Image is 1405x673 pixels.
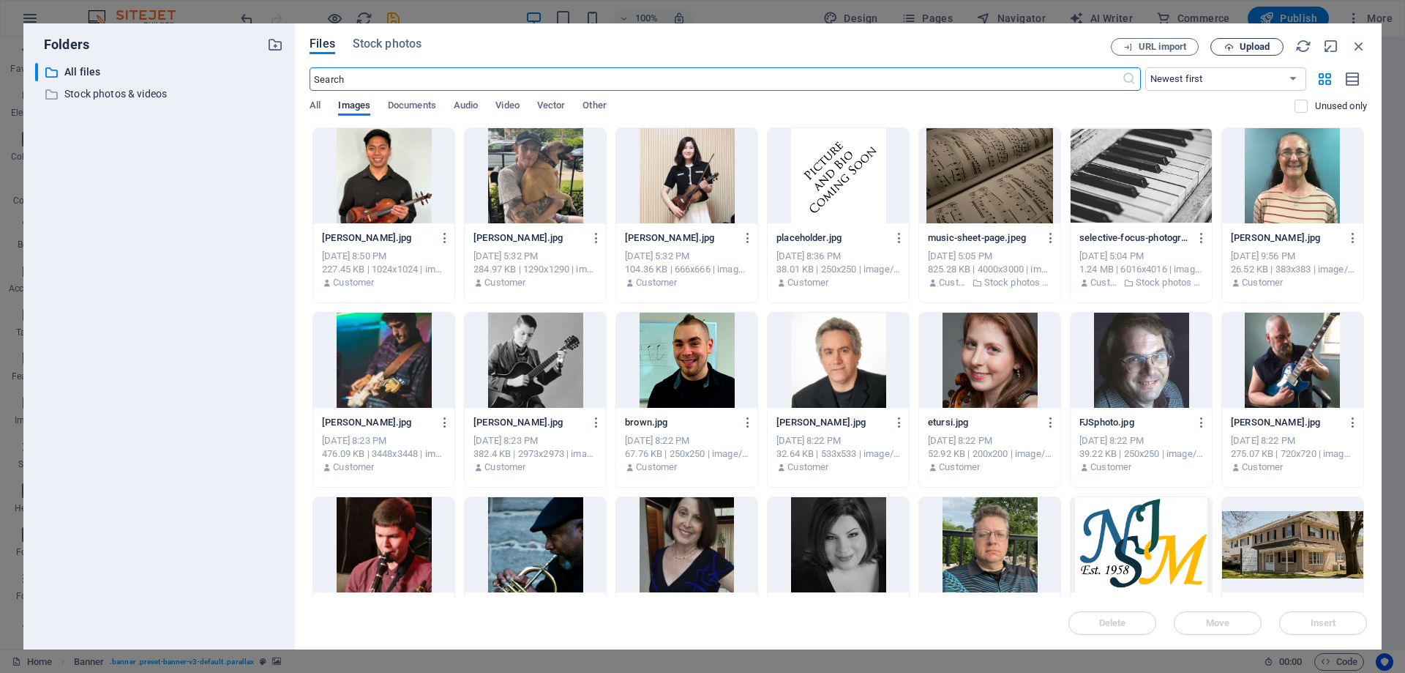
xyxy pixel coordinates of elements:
span: Images [338,97,370,117]
p: [PERSON_NAME].jpg [625,231,735,245]
p: etursi.jpg [928,416,1038,429]
input: Search [310,67,1121,91]
p: [PERSON_NAME].jpg [322,231,432,245]
div: 284.97 KB | 1290x1290 | image/jpeg [473,263,597,276]
span: Documents [388,97,436,117]
i: Minimize [1323,38,1339,54]
div: 825.28 KB | 4000x3000 | image/jpeg [928,263,1052,276]
div: [DATE] 8:22 PM [1231,434,1355,447]
div: ​ [35,63,38,81]
span: Stock photos [353,35,421,53]
p: selective-focus-photography-of-upright-piano.jpeg [1079,231,1189,245]
p: Customer [787,276,828,289]
p: All files [64,64,256,81]
p: brown.jpg [625,416,735,429]
p: Customer [484,461,525,474]
div: [DATE] 8:36 PM [776,250,900,263]
button: URL import [1111,38,1199,56]
p: Customer [1242,276,1283,289]
i: Reload [1295,38,1311,54]
div: 39.22 KB | 250x250 | image/jpeg [1079,447,1203,461]
p: Customer [636,276,677,289]
div: [DATE] 8:23 PM [322,434,446,447]
div: 26.52 KB | 383x383 | image/jpeg [1231,263,1355,276]
span: Upload [1240,42,1270,51]
p: music-sheet-page.jpeg [928,231,1038,245]
div: [DATE] 8:22 PM [776,434,900,447]
div: 67.76 KB | 250x250 | image/jpeg [625,447,749,461]
div: [DATE] 5:32 PM [625,250,749,263]
p: [PERSON_NAME].jpg [776,416,886,429]
span: Audio [454,97,478,117]
p: Customer [1090,276,1120,289]
div: 104.36 KB | 666x666 | image/jpeg [625,263,749,276]
p: placeholder.jpg [776,231,886,245]
div: 1.24 MB | 6016x4016 | image/jpeg [1079,263,1203,276]
p: Customer [333,276,374,289]
div: [DATE] 5:04 PM [1079,250,1203,263]
div: 52.92 KB | 200x200 | image/jpeg [928,447,1052,461]
div: [DATE] 9:56 PM [1231,250,1355,263]
span: Vector [537,97,566,117]
span: URL import [1139,42,1186,51]
p: Stock photos & videos [64,86,256,103]
p: Displays only files that are not in use on the website. Files added during this session can still... [1315,100,1367,113]
i: Create new folder [267,37,283,53]
p: Customer [484,276,525,289]
span: Other [582,97,606,117]
div: [DATE] 5:32 PM [473,250,597,263]
div: 275.07 KB | 720x720 | image/jpeg [1231,447,1355,461]
div: [DATE] 8:22 PM [625,434,749,447]
p: Folders [35,35,89,54]
i: Close [1351,38,1367,54]
div: 382.4 KB | 2973x2973 | image/jpeg [473,447,597,461]
p: Customer [1242,461,1283,474]
div: [DATE] 8:23 PM [473,434,597,447]
p: Customer [939,461,980,474]
span: Video [495,97,519,117]
p: Customer [333,461,374,474]
div: 227.45 KB | 1024x1024 | image/jpeg [322,263,446,276]
div: [DATE] 8:50 PM [322,250,446,263]
p: Stock photos & videos [1136,276,1203,289]
div: By: Customer | Folder: Stock photos & videos [928,276,1052,289]
div: Stock photos & videos [35,85,283,103]
p: Stock photos & videos [984,276,1052,289]
p: [PERSON_NAME].jpg [322,416,432,429]
span: Files [310,35,335,53]
div: [DATE] 5:05 PM [928,250,1052,263]
p: [PERSON_NAME].jpg [1231,231,1341,245]
p: Customer [939,276,968,289]
div: 476.09 KB | 3448x3448 | image/jpeg [322,447,446,461]
button: Upload [1210,38,1284,56]
div: 32.64 KB | 533x533 | image/jpeg [776,447,900,461]
p: Customer [787,461,828,474]
p: FJSphoto.jpg [1079,416,1189,429]
p: Customer [1090,461,1131,474]
span: All [310,97,321,117]
div: [DATE] 8:22 PM [928,434,1052,447]
p: [PERSON_NAME].jpg [1231,416,1341,429]
div: [DATE] 8:22 PM [1079,434,1203,447]
p: Customer [636,461,677,474]
p: [PERSON_NAME].jpg [473,416,583,429]
div: 38.01 KB | 250x250 | image/jpeg [776,263,900,276]
p: [PERSON_NAME].jpg [473,231,583,245]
